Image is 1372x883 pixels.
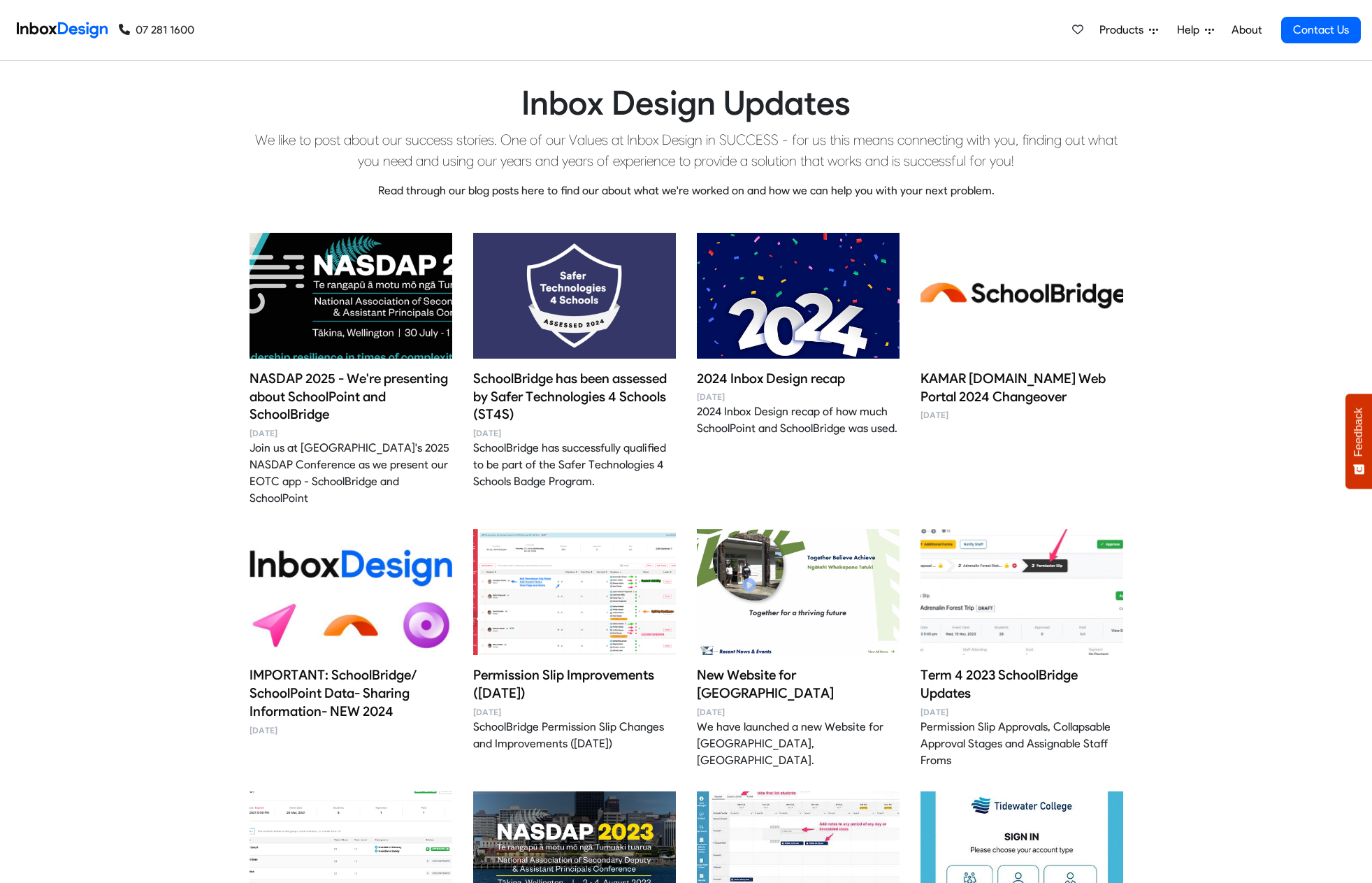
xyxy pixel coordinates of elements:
[920,706,1123,719] time: [DATE]
[250,212,452,380] img: NASDAP 2025 - We're presenting about SchoolPoint and SchoolBridge image
[250,83,1123,124] h1: Inbox Design Updates
[250,129,1123,171] p: We like to post about our success stories. One of our Values at Inbox Design in SUCCESS - for us ...
[250,427,452,440] time: [DATE]
[697,391,900,403] time: [DATE]
[473,719,676,752] div: SchoolBridge Permission Slip Changes and Improvements ([DATE])
[1099,22,1149,38] span: Products
[473,370,676,424] h4: SchoolBridge has been assessed by Safer Technologies 4 Schools (ST4S)
[697,403,900,437] div: 2024 Inbox Design recap of how much SchoolPoint and SchoolBridge was used.
[920,233,1123,422] a: KAMAR school.kiwi Web Portal 2024 Changeover image KAMAR [DOMAIN_NAME] Web Portal 2024 Changeover...
[473,212,676,380] img: SchoolBridge has been assessed by Safer Technologies 4 Schools (ST4S) image
[473,440,676,490] div: SchoolBridge has successfully qualified to be part of the Safer Technologies 4 Schools Badge Prog...
[697,370,900,388] h4: 2024 Inbox Design recap
[473,706,676,719] time: [DATE]
[1177,22,1205,38] span: Help
[250,724,452,737] time: [DATE]
[1227,16,1266,44] a: About
[697,233,900,438] a: 2024 Inbox Design recap image 2024 Inbox Design recap [DATE] 2024 Inbox Design recap of how much ...
[920,409,1123,422] time: [DATE]
[920,529,1123,769] a: Term 4 2023 SchoolBridge Updates image Term 4 2023 SchoolBridge Updates [DATE] Permission Slip Ap...
[697,706,900,719] time: [DATE]
[1094,16,1164,44] a: Products
[697,719,900,769] div: We have launched a new Website for [GEOGRAPHIC_DATA], [GEOGRAPHIC_DATA].
[697,508,900,676] img: New Website for Whangaparāoa College image
[250,182,1123,199] p: Read through our blog posts here to find our about what we're worked on and how we can help you w...
[697,529,900,769] a: New Website for Whangaparāoa College image New Website for [GEOGRAPHIC_DATA] [DATE] We have launc...
[1345,394,1372,489] button: Feedback - Show survey
[250,370,452,424] h4: NASDAP 2025 - We're presenting about SchoolPoint and SchoolBridge
[920,719,1123,769] div: Permission Slip Approvals, Collapsable Approval Stages and Assignable Staff Froms
[1281,17,1361,43] a: Contact Us
[473,233,676,491] a: SchoolBridge has been assessed by Safer Technologies 4 Schools (ST4S) image SchoolBridge has been...
[1352,408,1365,457] span: Feedback
[473,529,676,752] a: Permission Slip Improvements (June 2024) image Permission Slip Improvements ([DATE]) [DATE] Schoo...
[1171,16,1220,44] a: Help
[920,508,1123,676] img: Term 4 2023 SchoolBridge Updates image
[250,440,452,507] div: Join us at [GEOGRAPHIC_DATA]'s 2025 NASDAP Conference as we present our EOTC app - SchoolBridge a...
[920,212,1123,380] img: KAMAR school.kiwi Web Portal 2024 Changeover image
[697,212,900,380] img: 2024 Inbox Design recap image
[473,508,676,676] img: Permission Slip Improvements (June 2024) image
[250,666,452,721] h4: IMPORTANT: SchoolBridge/ SchoolPoint Data- Sharing Information- NEW 2024
[697,666,900,703] h4: New Website for [GEOGRAPHIC_DATA]
[920,370,1123,406] h4: KAMAR [DOMAIN_NAME] Web Portal 2024 Changeover
[119,22,194,38] a: 07 281 1600
[250,529,452,737] a: IMPORTANT: SchoolBridge/ SchoolPoint Data- Sharing Information- NEW 2024 image IMPORTANT: SchoolB...
[473,427,676,440] time: [DATE]
[250,508,452,676] img: IMPORTANT: SchoolBridge/ SchoolPoint Data- Sharing Information- NEW 2024 image
[920,666,1123,703] h4: Term 4 2023 SchoolBridge Updates
[473,666,676,703] h4: Permission Slip Improvements ([DATE])
[250,233,452,508] a: NASDAP 2025 - We're presenting about SchoolPoint and SchoolBridge image NASDAP 2025 - We're prese...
